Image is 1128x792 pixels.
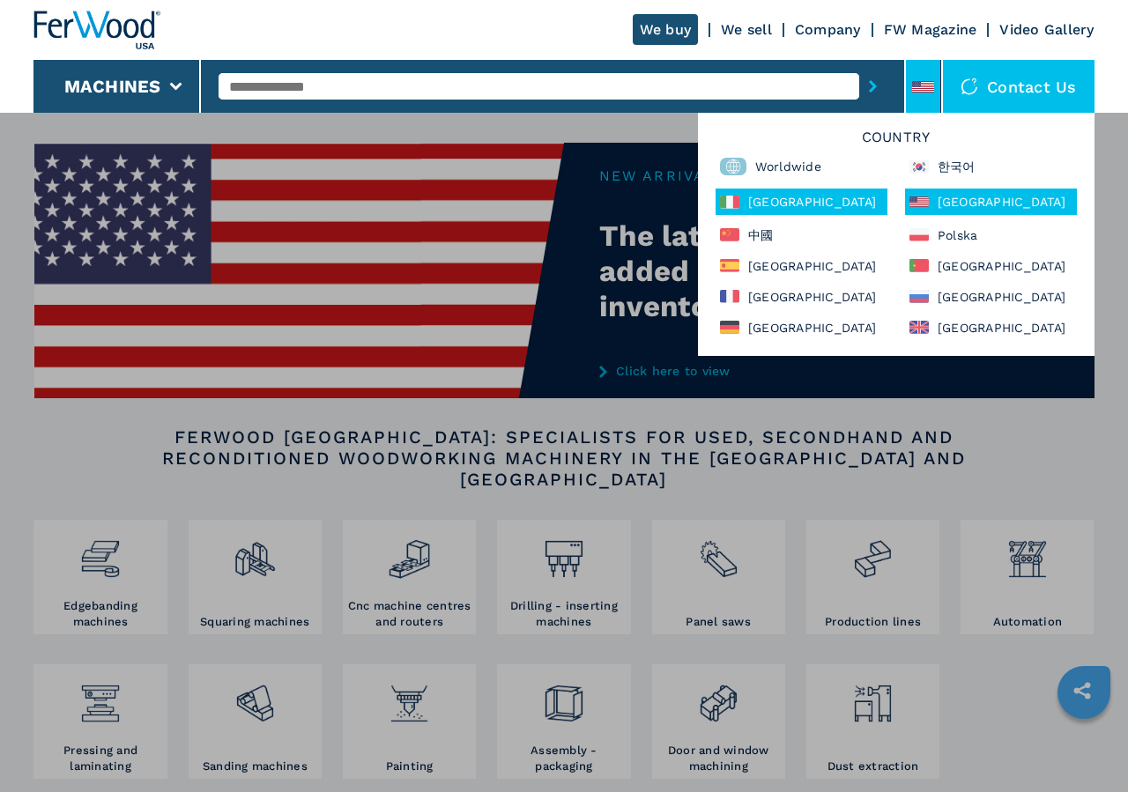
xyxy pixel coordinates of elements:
div: 中國 [716,224,887,246]
img: Ferwood [33,11,160,49]
div: [GEOGRAPHIC_DATA] [716,189,887,215]
h6: Country [707,130,1086,153]
a: FW Magazine [884,21,977,38]
div: [GEOGRAPHIC_DATA] [905,255,1077,277]
a: We sell [721,21,772,38]
div: [GEOGRAPHIC_DATA] [716,255,887,277]
div: [GEOGRAPHIC_DATA] [905,285,1077,307]
a: Company [795,21,861,38]
div: Contact us [943,60,1095,113]
button: submit-button [859,66,887,107]
a: We buy [633,14,699,45]
div: [GEOGRAPHIC_DATA] [716,285,887,307]
a: Video Gallery [999,21,1094,38]
div: 한국어 [905,153,1077,180]
div: Worldwide [716,153,887,180]
div: [GEOGRAPHIC_DATA] [716,316,887,338]
div: [GEOGRAPHIC_DATA] [905,189,1077,215]
img: Contact us [961,78,978,95]
div: Polska [905,224,1077,246]
div: [GEOGRAPHIC_DATA] [905,316,1077,338]
button: Machines [64,76,161,97]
